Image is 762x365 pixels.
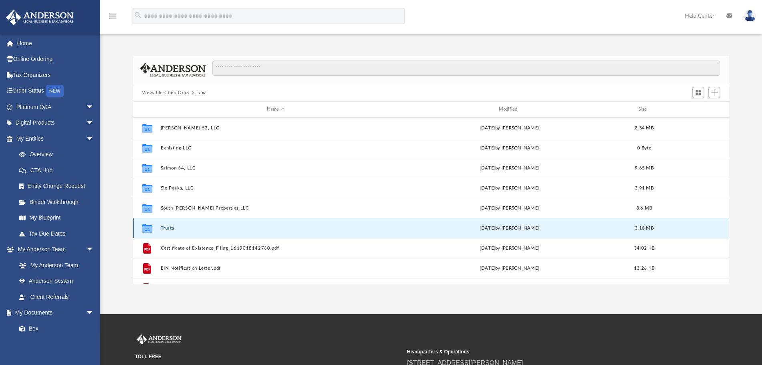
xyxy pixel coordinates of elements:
[86,305,102,321] span: arrow_drop_down
[6,35,106,51] a: Home
[6,242,102,258] a: My Anderson Teamarrow_drop_down
[11,289,102,305] a: Client Referrals
[86,99,102,115] span: arrow_drop_down
[6,99,106,115] a: Platinum Q&Aarrow_drop_down
[407,348,674,355] small: Headquarters & Operations
[6,67,106,83] a: Tax Organizers
[11,178,106,194] a: Entity Change Request
[11,257,98,273] a: My Anderson Team
[692,87,704,98] button: Switch to Grid View
[135,353,402,360] small: TOLL FREE
[394,224,625,232] div: [DATE] by [PERSON_NAME]
[86,131,102,147] span: arrow_drop_down
[160,186,391,191] button: Six Peaks, LLC
[11,162,106,178] a: CTA Hub
[160,165,391,171] button: Salmon 64, LLC
[6,51,106,67] a: Online Ordering
[634,246,654,250] span: 34.02 KB
[635,125,654,130] span: 8.34 MB
[11,210,102,226] a: My Blueprint
[6,131,106,147] a: My Entitiesarrow_drop_down
[11,273,102,289] a: Anderson System
[628,106,660,113] div: Size
[160,106,390,113] div: Name
[708,87,720,98] button: Add
[160,246,391,251] button: Certificate of Existence_Filing_1619018142760.pdf
[108,15,118,21] a: menu
[160,125,391,131] button: [PERSON_NAME] 52, LLC
[11,194,106,210] a: Binder Walkthrough
[160,145,391,151] button: Exhisting LLC
[142,89,189,97] button: Viewable-ClientDocs
[160,226,391,231] button: Trusts
[394,106,624,113] div: Modified
[11,337,102,353] a: Meeting Minutes
[6,305,102,321] a: My Documentsarrow_drop_down
[11,147,106,163] a: Overview
[636,206,652,210] span: 8.6 MB
[6,115,106,131] a: Digital Productsarrow_drop_down
[11,321,98,337] a: Box
[394,164,625,171] div: [DATE] by [PERSON_NAME]
[635,165,654,170] span: 9.65 MB
[394,144,625,151] div: [DATE] by [PERSON_NAME]
[394,244,625,252] div: [DATE] by [PERSON_NAME]
[46,85,64,97] div: NEW
[160,266,391,271] button: EIN Notification Letter.pdf
[212,60,720,76] input: Search files and folders
[635,226,654,230] span: 3.18 MB
[137,106,157,113] div: id
[4,10,76,25] img: Anderson Advisors Platinum Portal
[637,145,651,150] span: 0 Byte
[634,266,654,270] span: 13.26 KB
[11,226,106,242] a: Tax Due Dates
[134,11,142,20] i: search
[160,206,391,211] button: South [PERSON_NAME] Properties LLC
[744,10,756,22] img: User Pic
[135,334,183,345] img: Anderson Advisors Platinum Portal
[394,184,625,192] div: [DATE] by [PERSON_NAME]
[394,204,625,212] div: [DATE] by [PERSON_NAME]
[394,264,625,272] div: [DATE] by [PERSON_NAME]
[664,106,720,113] div: id
[133,118,729,284] div: grid
[635,186,654,190] span: 3.91 MB
[394,124,625,131] div: [DATE] by [PERSON_NAME]
[108,11,118,21] i: menu
[196,89,206,97] button: Law
[86,242,102,258] span: arrow_drop_down
[6,83,106,99] a: Order StatusNEW
[86,115,102,131] span: arrow_drop_down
